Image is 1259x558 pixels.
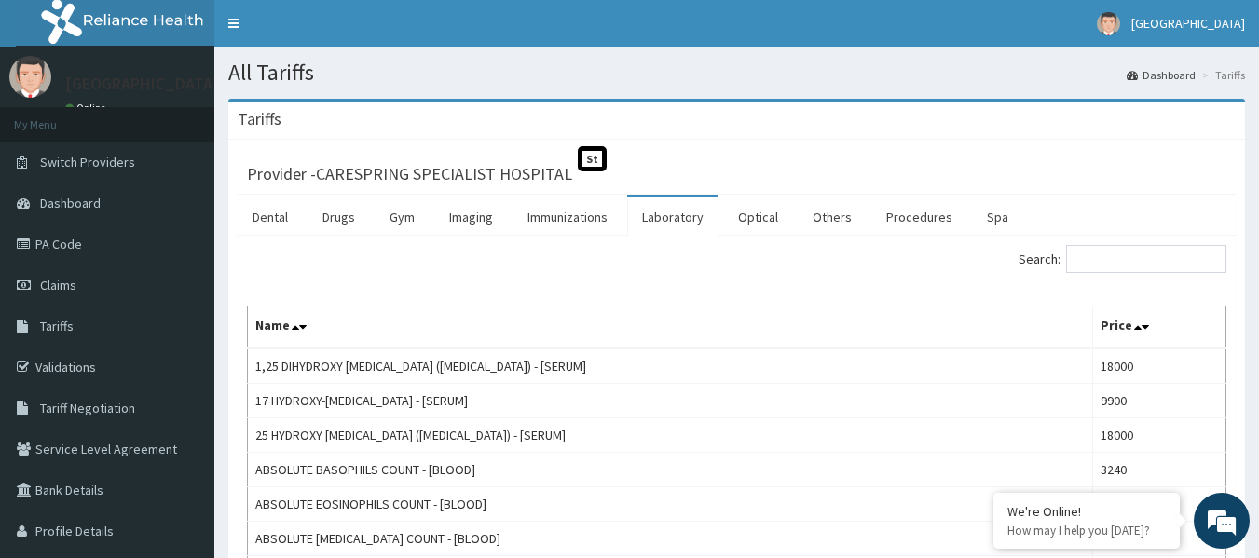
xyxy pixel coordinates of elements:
a: Dental [238,197,303,237]
img: User Image [9,56,51,98]
a: Others [798,197,867,237]
h3: Tariffs [238,111,281,128]
td: 3240 [1093,487,1226,522]
a: Gym [375,197,430,237]
p: How may I help you today? [1007,523,1166,538]
a: Drugs [308,197,370,237]
td: 18000 [1093,348,1226,384]
th: Price [1093,306,1226,349]
span: Tariff Negotiation [40,400,135,416]
p: [GEOGRAPHIC_DATA] [65,75,219,92]
div: We're Online! [1007,503,1166,520]
h1: All Tariffs [228,61,1245,85]
span: Tariffs [40,318,74,334]
input: Search: [1066,245,1226,273]
span: St [578,146,607,171]
span: Claims [40,277,76,293]
td: ABSOLUTE [MEDICAL_DATA] COUNT - [BLOOD] [248,522,1093,556]
span: Dashboard [40,195,101,211]
td: ABSOLUTE EOSINOPHILS COUNT - [BLOOD] [248,487,1093,522]
a: Immunizations [513,197,623,237]
td: 1,25 DIHYDROXY [MEDICAL_DATA] ([MEDICAL_DATA]) - [SERUM] [248,348,1093,384]
label: Search: [1019,245,1226,273]
a: Optical [723,197,793,237]
td: 17 HYDROXY-[MEDICAL_DATA] - [SERUM] [248,384,1093,418]
a: Procedures [871,197,967,237]
td: 3240 [1093,453,1226,487]
th: Name [248,306,1093,349]
a: Spa [972,197,1023,237]
span: [GEOGRAPHIC_DATA] [1131,15,1245,32]
a: Imaging [434,197,508,237]
span: Switch Providers [40,154,135,170]
a: Dashboard [1127,67,1196,83]
td: 18000 [1093,418,1226,453]
li: Tariffs [1197,67,1245,83]
a: Online [65,102,110,115]
h3: Provider - CARESPRING SPECIALIST HOSPITAL [247,166,572,183]
td: ABSOLUTE BASOPHILS COUNT - [BLOOD] [248,453,1093,487]
td: 25 HYDROXY [MEDICAL_DATA] ([MEDICAL_DATA]) - [SERUM] [248,418,1093,453]
a: Laboratory [627,197,718,237]
img: User Image [1097,12,1120,35]
td: 9900 [1093,384,1226,418]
